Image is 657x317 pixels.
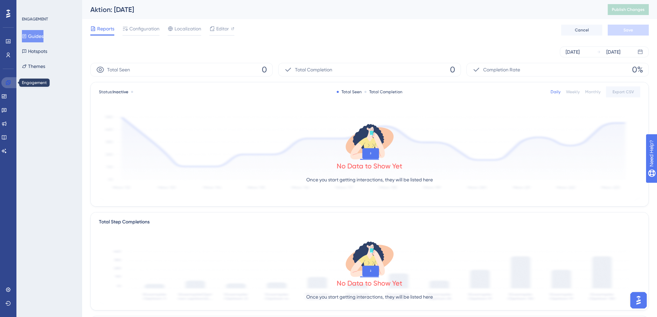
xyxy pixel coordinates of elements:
div: No Data to Show Yet [337,278,402,288]
p: Once you start getting interactions, they will be listed here [306,176,433,184]
div: Aktion: [DATE] [90,5,591,14]
span: 0% [632,64,643,75]
button: Guides [22,30,43,42]
span: Save [623,27,633,33]
span: Total Completion [295,66,332,74]
span: Editor [216,25,229,33]
div: [DATE] [566,48,580,56]
span: 0 [450,64,455,75]
div: Weekly [566,89,580,95]
div: Total Step Completions [99,218,150,226]
span: Completion Rate [483,66,520,74]
span: Reports [97,25,114,33]
span: Localization [175,25,201,33]
iframe: UserGuiding AI Assistant Launcher [628,290,649,311]
p: Once you start getting interactions, they will be listed here [306,293,433,301]
span: Configuration [129,25,159,33]
div: Monthly [585,89,601,95]
span: Publish Changes [612,7,645,12]
button: Export CSV [606,86,640,97]
button: Cancel [561,25,602,36]
div: Daily [551,89,561,95]
span: 0 [262,64,267,75]
span: Inactive [113,89,128,94]
button: Save [608,25,649,36]
span: Status: [99,89,128,95]
div: ENGAGEMENT [22,16,48,22]
button: Themes [22,60,45,72]
span: Cancel [575,27,589,33]
span: Export CSV [613,89,634,95]
span: Need Help? [16,2,43,10]
div: [DATE] [606,48,620,56]
button: Hotspots [22,45,47,57]
span: Total Seen [107,66,130,74]
button: Publish Changes [608,4,649,15]
div: Total Seen [337,89,362,95]
div: Total Completion [364,89,402,95]
div: No Data to Show Yet [337,161,402,171]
